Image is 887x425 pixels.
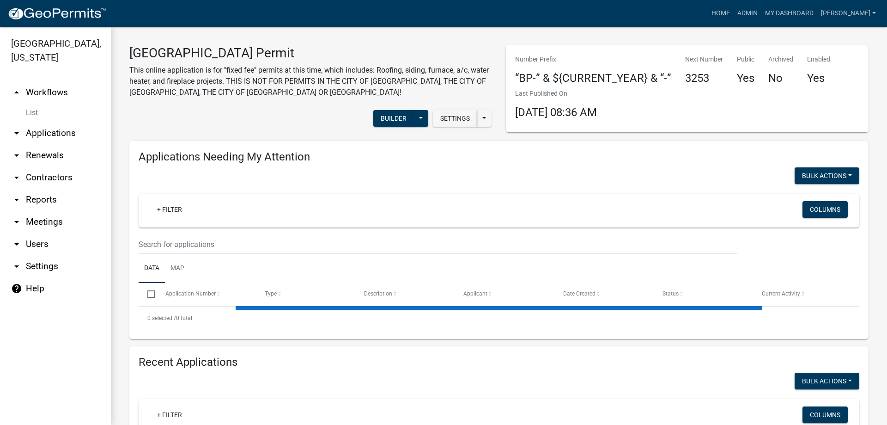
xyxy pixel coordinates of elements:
h4: Recent Applications [139,356,859,369]
datatable-header-cell: Application Number [156,283,255,305]
span: Type [265,290,277,297]
datatable-header-cell: Applicant [455,283,554,305]
input: Search for applications [139,235,737,254]
a: Data [139,254,165,283]
h4: Yes [807,72,830,85]
button: Columns [802,201,848,218]
i: arrow_drop_down [11,194,22,205]
h4: 3253 [685,72,723,85]
p: This online application is for "fixed fee" permits at this time, which includes: Roofing, siding,... [129,65,492,98]
button: Builder [373,110,414,127]
span: [DATE] 08:36 AM [515,106,597,119]
span: Application Number [165,290,216,297]
a: Home [708,5,734,22]
a: My Dashboard [761,5,817,22]
h3: [GEOGRAPHIC_DATA] Permit [129,45,492,61]
a: Map [165,254,190,283]
datatable-header-cell: Description [355,283,455,305]
span: Status [662,290,679,297]
p: Enabled [807,55,830,64]
h4: Yes [737,72,754,85]
span: Description [364,290,392,297]
i: arrow_drop_down [11,239,22,250]
button: Bulk Actions [795,167,859,184]
h4: “BP-” & ${CURRENT_YEAR} & “-” [515,72,671,85]
a: [PERSON_NAME] [817,5,880,22]
a: Admin [734,5,761,22]
i: arrow_drop_up [11,87,22,98]
i: help [11,283,22,294]
h4: No [768,72,793,85]
datatable-header-cell: Date Created [554,283,653,305]
p: Archived [768,55,793,64]
i: arrow_drop_down [11,150,22,161]
button: Settings [433,110,477,127]
div: 0 total [139,307,859,330]
span: Current Activity [762,290,800,297]
p: Next Number [685,55,723,64]
datatable-header-cell: Status [654,283,753,305]
i: arrow_drop_down [11,261,22,272]
p: Last Published On [515,89,597,99]
i: arrow_drop_down [11,172,22,183]
datatable-header-cell: Select [139,283,156,305]
button: Bulk Actions [795,373,859,389]
datatable-header-cell: Current Activity [753,283,852,305]
span: Date Created [563,290,595,297]
datatable-header-cell: Type [256,283,355,305]
button: Columns [802,407,848,423]
p: Public [737,55,754,64]
a: + Filter [150,201,189,218]
p: Number Prefix [515,55,671,64]
span: Applicant [463,290,487,297]
h4: Applications Needing My Attention [139,150,859,164]
a: + Filter [150,407,189,423]
span: 0 selected / [147,315,176,321]
i: arrow_drop_down [11,216,22,228]
i: arrow_drop_down [11,128,22,139]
